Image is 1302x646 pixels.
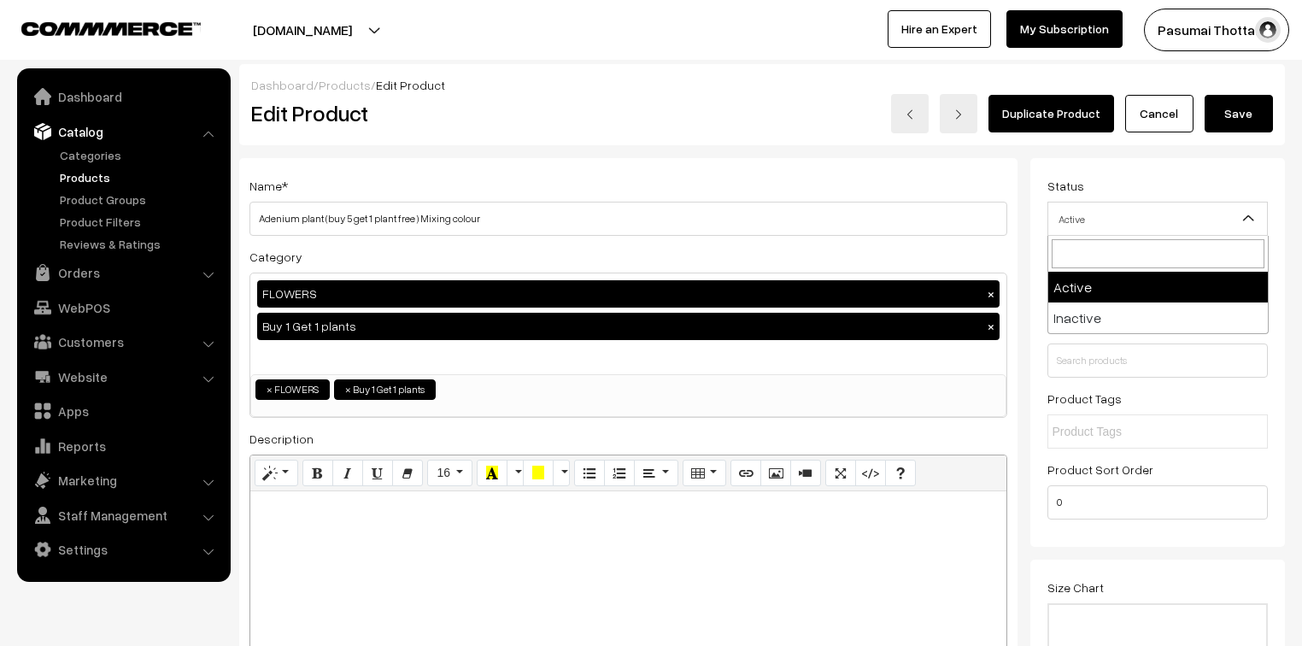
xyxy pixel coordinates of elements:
a: Products [319,78,371,92]
span: Active [1048,204,1268,234]
button: Style [255,460,298,487]
a: Website [21,361,225,392]
a: Catalog [21,116,225,147]
a: Dashboard [21,81,225,112]
button: More Color [507,460,524,487]
a: Orders [21,257,225,288]
button: Pasumai Thotta… [1144,9,1289,51]
button: Italic (CTRL+I) [332,460,363,487]
a: Categories [56,146,225,164]
a: Settings [21,534,225,565]
button: Full Screen [825,460,856,487]
a: Product Groups [56,191,225,208]
button: Table [683,460,726,487]
a: My Subscription [1006,10,1123,48]
label: Size Chart [1047,578,1104,596]
button: Paragraph [634,460,677,487]
span: × [345,382,351,397]
a: Reports [21,431,225,461]
h2: Edit Product [251,100,662,126]
label: Description [249,430,314,448]
input: Enter Number [1047,485,1269,520]
label: Status [1047,177,1084,195]
button: Bold (CTRL+B) [302,460,333,487]
button: Save [1205,95,1273,132]
label: Product Sort Order [1047,461,1153,479]
button: Link (CTRL+K) [730,460,761,487]
img: right-arrow.png [953,109,964,120]
button: Code View [855,460,886,487]
button: Picture [760,460,791,487]
button: Background Color [523,460,554,487]
input: Product Tags [1053,423,1202,441]
button: Font Size [427,460,472,487]
a: Staff Management [21,500,225,531]
a: Reviews & Ratings [56,235,225,253]
button: Video [790,460,821,487]
button: × [983,319,999,334]
button: Underline (CTRL+U) [362,460,393,487]
a: Hire an Expert [888,10,991,48]
a: WebPOS [21,292,225,323]
button: [DOMAIN_NAME] [193,9,412,51]
img: user [1255,17,1281,43]
div: Buy 1 Get 1 plants [257,313,1000,340]
a: Product Filters [56,213,225,231]
input: Search products [1047,344,1269,378]
div: / / [251,76,1273,94]
button: Ordered list (CTRL+SHIFT+NUM8) [604,460,635,487]
label: Name [249,177,288,195]
img: COMMMERCE [21,22,201,35]
button: Unordered list (CTRL+SHIFT+NUM7) [574,460,605,487]
a: Dashboard [251,78,314,92]
button: Help [885,460,916,487]
img: left-arrow.png [905,109,915,120]
span: 16 [437,466,450,479]
span: × [267,382,273,397]
span: Active [1047,202,1269,236]
li: Active [1048,272,1268,302]
span: Edit Product [376,78,445,92]
button: More Color [553,460,570,487]
a: Marketing [21,465,225,496]
label: Product Tags [1047,390,1122,408]
button: Remove Font Style (CTRL+\) [392,460,423,487]
button: × [983,286,999,302]
button: Recent Color [477,460,507,487]
div: FLOWERS [257,280,1000,308]
a: Customers [21,326,225,357]
li: Inactive [1048,302,1268,333]
a: Cancel [1125,95,1193,132]
li: FLOWERS [255,379,330,400]
a: Apps [21,396,225,426]
label: Category [249,248,302,266]
a: COMMMERCE [21,17,171,38]
li: Buy 1 Get 1 plants [334,379,436,400]
input: Name [249,202,1007,236]
a: Products [56,168,225,186]
a: Duplicate Product [988,95,1114,132]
